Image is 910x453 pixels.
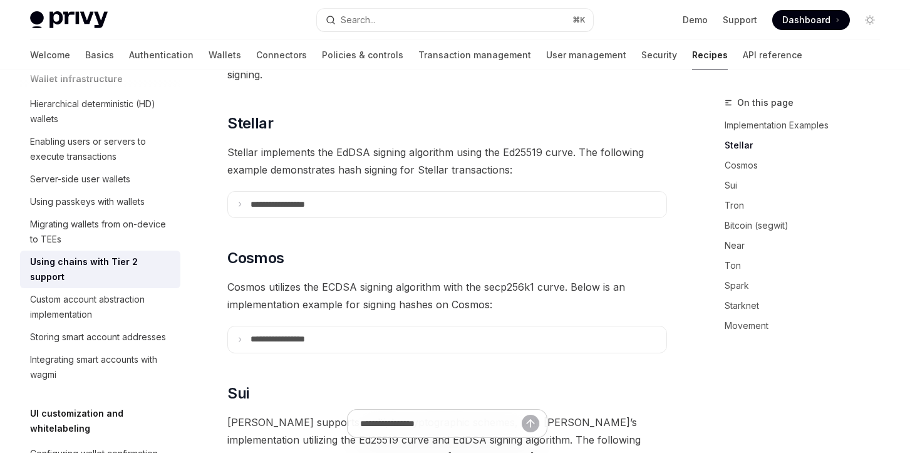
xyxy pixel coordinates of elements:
[20,93,180,130] a: Hierarchical deterministic (HD) wallets
[546,40,626,70] a: User management
[317,9,594,31] button: Open search
[725,115,890,135] a: Implementation Examples
[30,96,173,127] div: Hierarchical deterministic (HD) wallets
[30,254,173,284] div: Using chains with Tier 2 support
[20,326,180,348] a: Storing smart account addresses
[20,348,180,386] a: Integrating smart accounts with wagmi
[725,316,890,336] a: Movement
[725,296,890,316] a: Starknet
[256,40,307,70] a: Connectors
[30,11,108,29] img: light logo
[725,155,890,175] a: Cosmos
[227,143,667,179] span: Stellar implements the EdDSA signing algorithm using the Ed25519 curve. The following example dem...
[725,256,890,276] a: Ton
[725,236,890,256] a: Near
[743,40,802,70] a: API reference
[30,406,180,436] h5: UI customization and whitelabeling
[737,95,794,110] span: On this page
[20,213,180,251] a: Migrating wallets from on-device to TEEs
[30,194,145,209] div: Using passkeys with wallets
[725,195,890,216] a: Tron
[522,415,539,432] button: Send message
[20,168,180,190] a: Server-side user wallets
[692,40,728,70] a: Recipes
[20,288,180,326] a: Custom account abstraction implementation
[723,14,757,26] a: Support
[360,410,522,437] input: Ask a question...
[418,40,531,70] a: Transaction management
[129,40,194,70] a: Authentication
[209,40,241,70] a: Wallets
[227,278,667,313] span: Cosmos utilizes the ECDSA signing algorithm with the secp256k1 curve. Below is an implementation ...
[227,248,284,268] span: Cosmos
[30,292,173,322] div: Custom account abstraction implementation
[30,40,70,70] a: Welcome
[572,15,586,25] span: ⌘ K
[725,216,890,236] a: Bitcoin (segwit)
[641,40,677,70] a: Security
[30,352,173,382] div: Integrating smart accounts with wagmi
[860,10,880,30] button: Toggle dark mode
[341,13,376,28] div: Search...
[322,40,403,70] a: Policies & controls
[772,10,850,30] a: Dashboard
[20,130,180,168] a: Enabling users or servers to execute transactions
[30,134,173,164] div: Enabling users or servers to execute transactions
[782,14,830,26] span: Dashboard
[30,217,173,247] div: Migrating wallets from on-device to TEEs
[683,14,708,26] a: Demo
[20,190,180,213] a: Using passkeys with wallets
[85,40,114,70] a: Basics
[227,383,249,404] span: Sui
[725,135,890,155] a: Stellar
[30,172,130,187] div: Server-side user wallets
[725,276,890,296] a: Spark
[20,251,180,288] a: Using chains with Tier 2 support
[30,330,166,345] div: Storing smart account addresses
[725,175,890,195] a: Sui
[227,113,273,133] span: Stellar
